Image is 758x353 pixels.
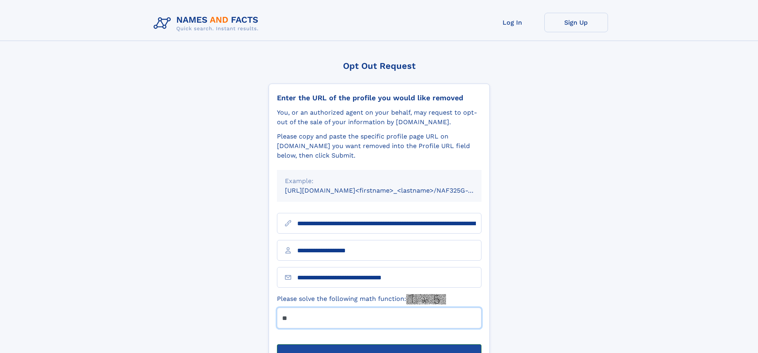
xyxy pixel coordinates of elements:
[285,176,474,186] div: Example:
[481,13,544,32] a: Log In
[544,13,608,32] a: Sign Up
[150,13,265,34] img: Logo Names and Facts
[277,108,481,127] div: You, or an authorized agent on your behalf, may request to opt-out of the sale of your informatio...
[277,132,481,160] div: Please copy and paste the specific profile page URL on [DOMAIN_NAME] you want removed into the Pr...
[277,294,446,304] label: Please solve the following math function:
[277,94,481,102] div: Enter the URL of the profile you would like removed
[269,61,490,71] div: Opt Out Request
[285,187,497,194] small: [URL][DOMAIN_NAME]<firstname>_<lastname>/NAF325G-xxxxxxxx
